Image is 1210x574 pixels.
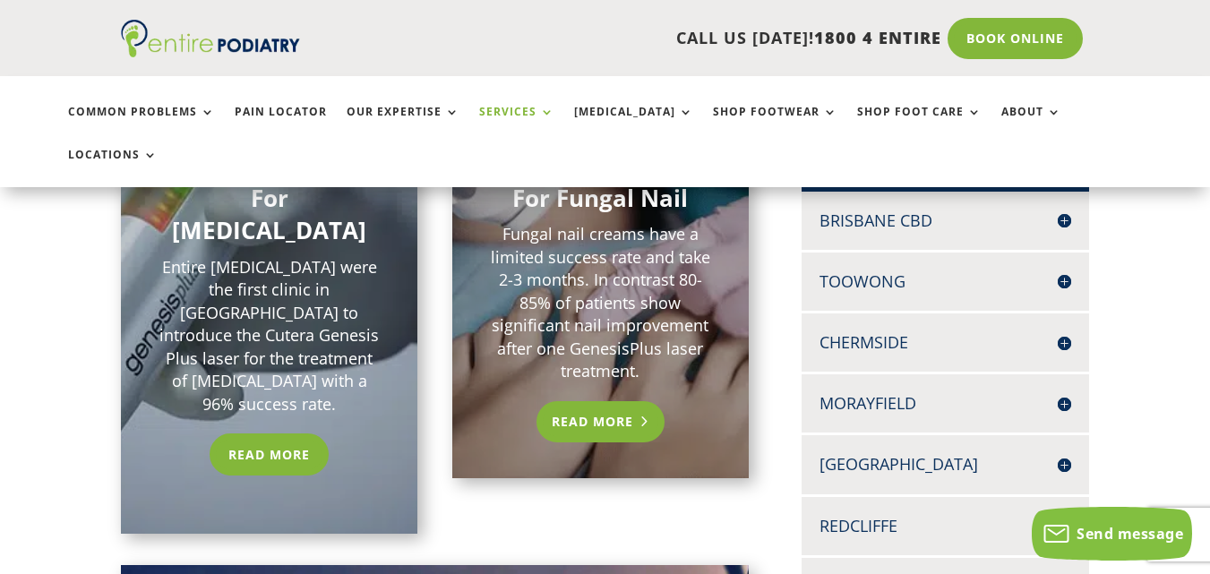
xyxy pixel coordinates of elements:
[857,106,982,144] a: Shop Foot Care
[347,106,459,144] a: Our Expertise
[341,27,941,50] p: CALL US [DATE]!
[68,149,158,187] a: Locations
[488,223,713,383] p: Fungal nail creams have a limited success rate and take 2-3 months. In contrast 80-85% of patient...
[479,106,554,144] a: Services
[820,210,1071,232] h4: Brisbane CBD
[820,331,1071,354] h4: Chermside
[235,106,327,144] a: Pain Locator
[814,27,941,48] span: 1800 4 ENTIRE
[68,106,215,144] a: Common Problems
[820,270,1071,293] h4: Toowong
[1032,507,1192,561] button: Send message
[820,392,1071,415] h4: Morayfield
[157,150,382,256] h2: Laser Treatment For [MEDICAL_DATA]
[820,515,1071,537] h4: Redcliffe
[536,401,665,442] a: Read More
[1001,106,1061,144] a: About
[1077,524,1183,544] span: Send message
[157,256,382,416] p: Entire [MEDICAL_DATA] were the first clinic in [GEOGRAPHIC_DATA] to introduce the Cutera Genesis ...
[574,106,693,144] a: [MEDICAL_DATA]
[121,20,300,57] img: logo (1)
[121,43,300,61] a: Entire Podiatry
[820,453,1071,475] h4: [GEOGRAPHIC_DATA]
[948,18,1083,59] a: Book Online
[210,433,329,475] a: Read More
[713,106,837,144] a: Shop Footwear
